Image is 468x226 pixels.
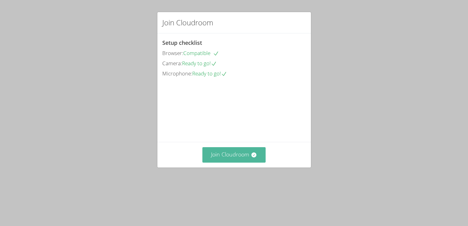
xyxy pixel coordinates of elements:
[162,49,183,57] span: Browser:
[182,60,217,67] span: Ready to go!
[192,70,227,77] span: Ready to go!
[162,60,182,67] span: Camera:
[202,147,266,162] button: Join Cloudroom
[183,49,219,57] span: Compatible
[162,70,192,77] span: Microphone:
[162,39,202,46] span: Setup checklist
[162,17,213,28] h2: Join Cloudroom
